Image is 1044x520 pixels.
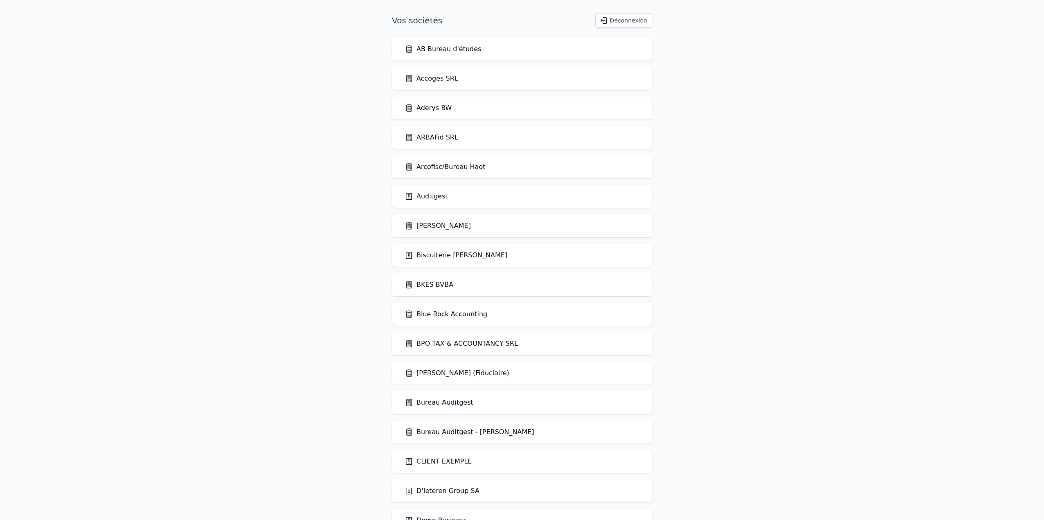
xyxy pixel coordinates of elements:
h1: Vos sociétés [392,15,442,26]
a: Blue Rock Accounting [405,309,487,319]
button: Déconnexion [595,13,652,28]
a: CLIENT EXEMPLE [405,457,472,466]
a: Bureau Auditgest [405,398,473,407]
a: AB Bureau d'études [405,44,481,54]
a: [PERSON_NAME] [405,221,471,231]
a: [PERSON_NAME] (Fiduciaire) [405,368,509,378]
a: Aderys BW [405,103,452,113]
a: Accoges SRL [405,74,458,83]
a: Auditgest [405,191,448,201]
a: Bureau Auditgest - [PERSON_NAME] [405,427,534,437]
a: D'Ieteren Group SA [405,486,479,496]
a: BPO TAX & ACCOUNTANCY SRL [405,339,518,349]
a: ARBAFid SRL [405,133,458,142]
a: Biscuiterie [PERSON_NAME] [405,250,507,260]
a: BKES BVBA [405,280,453,290]
a: Arcofisc/Bureau Haot [405,162,485,172]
